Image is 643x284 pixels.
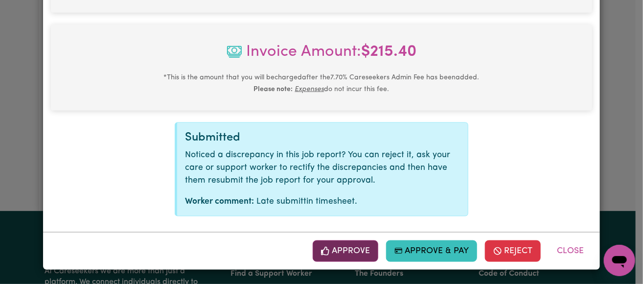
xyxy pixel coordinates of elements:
button: Reject [485,240,541,262]
b: Please note: [254,86,293,93]
iframe: Button to launch messaging window [604,245,635,276]
button: Close [549,240,592,262]
button: Approve [313,240,378,262]
strong: Worker comment: [185,197,254,206]
span: Submitted [185,132,240,143]
button: Approve & Pay [386,240,478,262]
small: This is the amount that you will be charged after the 7.70 % Careseekers Admin Fee has been added... [164,74,480,93]
p: Noticed a discrepancy in this job report? You can reject it, ask your care or support worker to r... [185,149,460,188]
p: Late submittin timesheet. [185,195,460,208]
span: Invoice Amount: [59,40,584,71]
u: Expenses [295,86,324,93]
b: $ 215.40 [361,44,416,60]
